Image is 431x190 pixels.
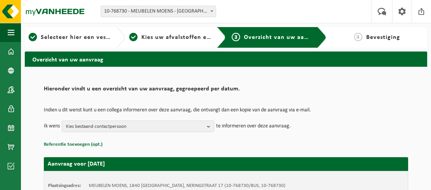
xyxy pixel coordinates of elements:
[62,121,214,132] button: Kies bestaand contactpersoon
[101,6,216,17] span: 10-768730 - MEUBELEN MOENS - LONDERZEEL
[29,33,110,42] a: 1Selecteer hier een vestiging
[44,121,60,132] p: Ik wens
[354,33,362,41] span: 4
[129,33,138,41] span: 2
[66,121,204,132] span: Kies bestaand contactpersoon
[89,183,285,189] td: MEUBELEN MOENS, 1840 [GEOGRAPHIC_DATA], NERINGSTRAAT 17 (10-768730/BUS, 10-768730)
[44,140,103,150] button: Referentie toevoegen (opt.)
[216,121,291,132] p: te informeren over deze aanvraag.
[44,108,408,113] p: Indien u dit wenst kunt u een collega informeren over deze aanvraag, die ontvangt dan een kopie v...
[25,52,427,66] h2: Overzicht van uw aanvraag
[29,33,37,41] span: 1
[48,161,105,167] strong: Aanvraag voor [DATE]
[44,86,408,96] h2: Hieronder vindt u een overzicht van uw aanvraag, gegroepeerd per datum.
[129,33,211,42] a: 2Kies uw afvalstoffen en recipiënten
[141,34,246,40] span: Kies uw afvalstoffen en recipiënten
[232,33,240,41] span: 3
[244,34,324,40] span: Overzicht van uw aanvraag
[366,34,400,40] span: Bevestiging
[48,183,81,188] strong: Plaatsingsadres:
[41,34,123,40] span: Selecteer hier een vestiging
